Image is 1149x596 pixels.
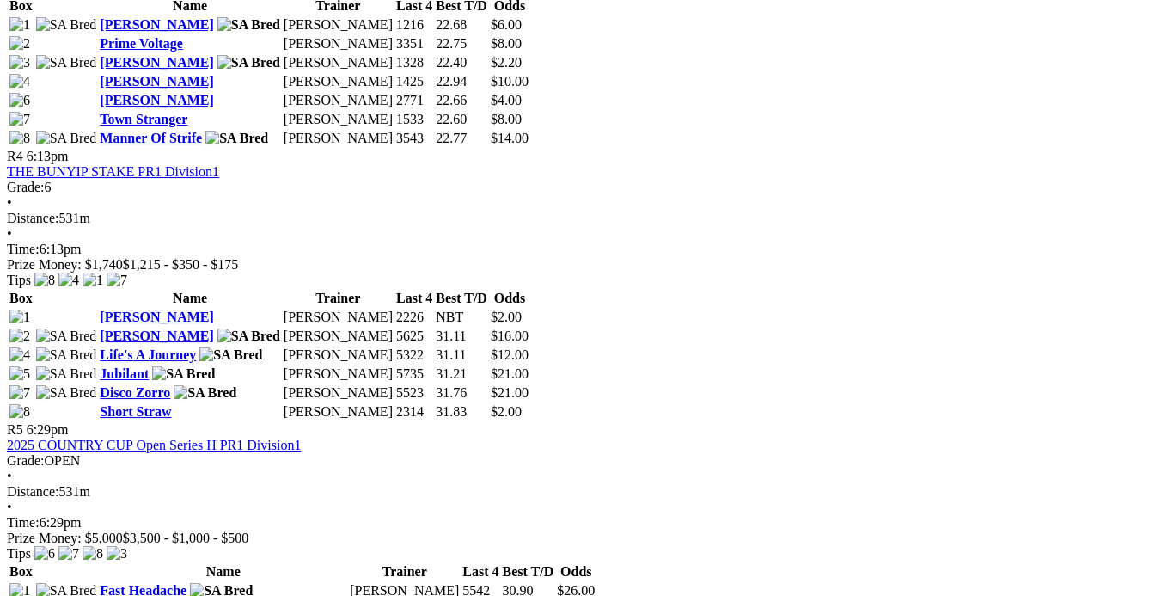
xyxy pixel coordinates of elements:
[395,328,433,345] td: 5625
[461,563,499,581] th: Last 4
[502,563,555,581] th: Best T/D
[100,131,202,145] a: Manner Of Strife
[7,438,301,452] a: 2025 COUNTRY CUP Open Series H PR1 Division1
[435,366,488,383] td: 31.21
[7,484,1142,500] div: 531m
[100,36,182,51] a: Prime Voltage
[7,164,219,179] a: THE BUNYIP STAKE PR1 Division1
[283,130,394,147] td: [PERSON_NAME]
[435,73,488,90] td: 22.94
[7,149,23,163] span: R4
[395,73,433,90] td: 1425
[9,310,30,325] img: 1
[7,453,45,468] span: Grade:
[7,180,45,194] span: Grade:
[283,403,394,421] td: [PERSON_NAME]
[395,92,433,109] td: 2771
[99,563,347,581] th: Name
[435,309,488,326] td: NBT
[7,242,1142,257] div: 6:13pm
[9,131,30,146] img: 8
[34,273,55,288] img: 8
[283,35,394,52] td: [PERSON_NAME]
[395,16,433,34] td: 1216
[123,257,239,272] span: $1,215 - $350 - $175
[491,385,529,400] span: $21.00
[435,16,488,34] td: 22.68
[9,112,30,127] img: 7
[7,515,1142,531] div: 6:29pm
[7,531,1142,546] div: Prize Money: $5,000
[435,92,488,109] td: 22.66
[99,290,281,307] th: Name
[83,546,103,562] img: 8
[395,347,433,364] td: 5322
[58,546,79,562] img: 7
[395,35,433,52] td: 3351
[435,111,488,128] td: 22.60
[491,112,522,126] span: $8.00
[7,546,31,561] span: Tips
[9,74,30,89] img: 4
[9,93,30,108] img: 6
[283,73,394,90] td: [PERSON_NAME]
[283,290,394,307] th: Trainer
[27,149,69,163] span: 6:13pm
[100,55,213,70] a: [PERSON_NAME]
[217,55,280,71] img: SA Bred
[36,55,97,71] img: SA Bred
[36,329,97,344] img: SA Bred
[395,384,433,402] td: 5523
[217,17,280,33] img: SA Bred
[9,291,33,305] span: Box
[395,403,433,421] td: 2314
[7,180,1142,195] div: 6
[395,366,433,383] td: 5735
[283,111,394,128] td: [PERSON_NAME]
[9,329,30,344] img: 2
[7,453,1142,469] div: OPEN
[100,310,213,324] a: [PERSON_NAME]
[7,484,58,499] span: Distance:
[491,310,522,324] span: $2.00
[435,290,488,307] th: Best T/D
[435,403,488,421] td: 31.83
[435,384,488,402] td: 31.76
[27,422,69,437] span: 6:29pm
[283,309,394,326] td: [PERSON_NAME]
[7,242,40,256] span: Time:
[9,385,30,401] img: 7
[283,92,394,109] td: [PERSON_NAME]
[100,347,196,362] a: Life's A Journey
[205,131,268,146] img: SA Bred
[107,546,127,562] img: 3
[7,273,31,287] span: Tips
[100,93,213,108] a: [PERSON_NAME]
[491,74,529,89] span: $10.00
[7,422,23,437] span: R5
[36,17,97,33] img: SA Bred
[491,347,529,362] span: $12.00
[9,55,30,71] img: 3
[9,17,30,33] img: 1
[435,130,488,147] td: 22.77
[100,366,149,381] a: Jubilant
[395,290,433,307] th: Last 4
[100,74,213,89] a: [PERSON_NAME]
[435,54,488,71] td: 22.40
[199,347,262,363] img: SA Bred
[7,211,1142,226] div: 531m
[491,36,522,51] span: $8.00
[36,385,97,401] img: SA Bred
[217,329,280,344] img: SA Bred
[7,469,12,483] span: •
[174,385,236,401] img: SA Bred
[83,273,103,288] img: 1
[491,366,529,381] span: $21.00
[7,515,40,530] span: Time:
[490,290,529,307] th: Odds
[556,563,596,581] th: Odds
[283,16,394,34] td: [PERSON_NAME]
[435,35,488,52] td: 22.75
[9,564,33,579] span: Box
